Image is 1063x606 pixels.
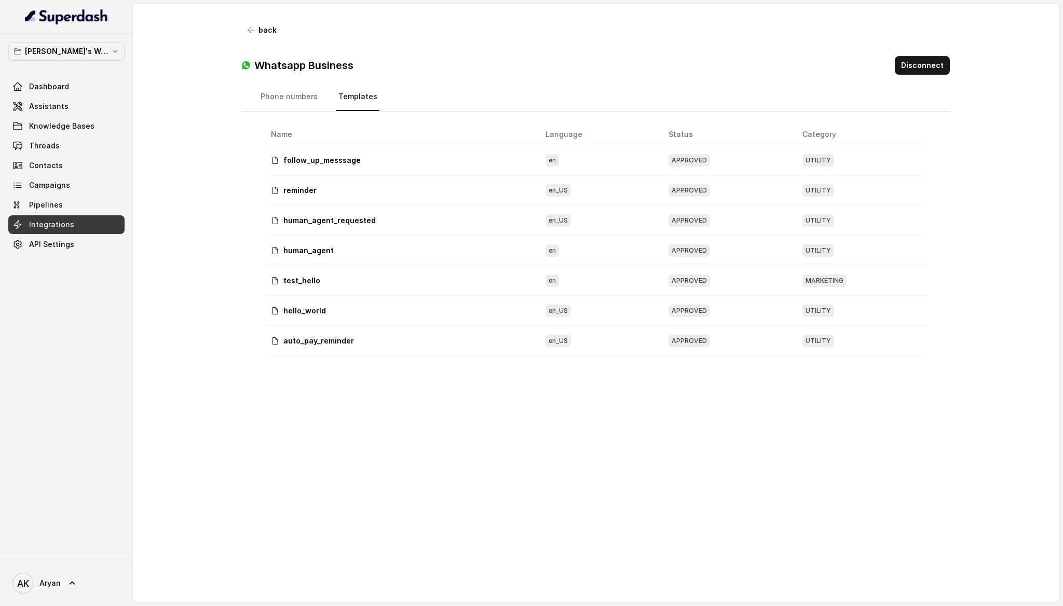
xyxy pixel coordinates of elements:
p: human_agent [283,245,334,256]
span: APPROVED [669,184,710,197]
p: [PERSON_NAME]'s Workspace [25,45,108,58]
span: en_US [546,184,571,197]
span: APPROVED [669,274,710,287]
span: en [546,154,559,167]
p: auto_pay_reminder [283,336,354,346]
button: Disconnect [895,56,950,75]
span: UTILITY [802,184,834,197]
span: APPROVED [669,244,710,257]
span: Threads [29,141,60,151]
a: Dashboard [8,77,125,96]
a: Campaigns [8,176,125,195]
span: Pipelines [29,200,63,210]
th: Category [794,124,924,145]
span: UTILITY [802,244,834,257]
span: en_US [546,335,571,347]
p: reminder [283,185,317,196]
img: whatsapp.f50b2aaae0bd8934e9105e63dc750668.svg [242,61,250,70]
span: en_US [546,214,571,227]
a: Assistants [8,97,125,116]
a: Phone numbers [258,83,320,111]
button: back [242,21,283,39]
span: Integrations [29,219,74,230]
p: follow_up_messsage [283,155,361,166]
a: API Settings [8,235,125,254]
a: Templates [336,83,379,111]
span: UTILITY [802,214,834,227]
span: APPROVED [669,214,710,227]
span: UTILITY [802,154,834,167]
span: en [546,274,559,287]
span: Aryan [39,578,61,588]
span: APPROVED [669,154,710,167]
p: test_hello [283,276,320,286]
span: APPROVED [669,335,710,347]
th: Language [537,124,660,145]
span: Assistants [29,101,69,112]
span: en [546,244,559,257]
span: UTILITY [802,335,834,347]
span: en_US [546,305,571,317]
span: APPROVED [669,305,710,317]
th: Name [267,124,537,145]
span: API Settings [29,239,74,250]
th: Status [660,124,794,145]
a: Knowledge Bases [8,117,125,135]
a: Aryan [8,569,125,598]
span: Campaigns [29,180,70,190]
a: Contacts [8,156,125,175]
span: Dashboard [29,81,69,92]
a: Threads [8,136,125,155]
a: Integrations [8,215,125,234]
span: MARKETING [802,274,847,287]
span: UTILITY [802,305,834,317]
span: Contacts [29,160,63,171]
img: light.svg [25,8,108,25]
text: AK [17,578,29,589]
nav: Tabs [258,83,933,111]
h3: Whatsapp Business [254,58,353,73]
p: human_agent_requested [283,215,376,226]
button: [PERSON_NAME]'s Workspace [8,42,125,61]
span: Knowledge Bases [29,121,94,131]
p: hello_world [283,306,326,316]
a: Pipelines [8,196,125,214]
